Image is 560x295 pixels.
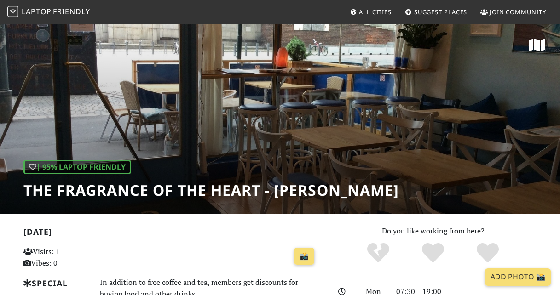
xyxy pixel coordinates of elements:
[477,4,550,20] a: Join Community
[359,8,392,16] span: All Cities
[346,4,395,20] a: All Cities
[460,242,515,265] div: Definitely!
[351,242,406,265] div: No
[294,248,314,265] a: 📸
[329,225,537,237] p: Do you like working from here?
[23,278,89,288] h2: Special
[7,6,18,17] img: LaptopFriendly
[53,6,90,17] span: Friendly
[490,8,546,16] span: Join Community
[485,268,551,286] a: Add Photo 📸
[23,227,318,240] h2: [DATE]
[23,246,115,269] p: Visits: 1 Vibes: 0
[414,8,468,16] span: Suggest Places
[7,4,90,20] a: LaptopFriendly LaptopFriendly
[406,242,461,265] div: Yes
[22,6,52,17] span: Laptop
[23,160,131,175] div: | 95% Laptop Friendly
[23,182,399,199] h1: The Fragrance of the Heart - [PERSON_NAME]
[401,4,471,20] a: Suggest Places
